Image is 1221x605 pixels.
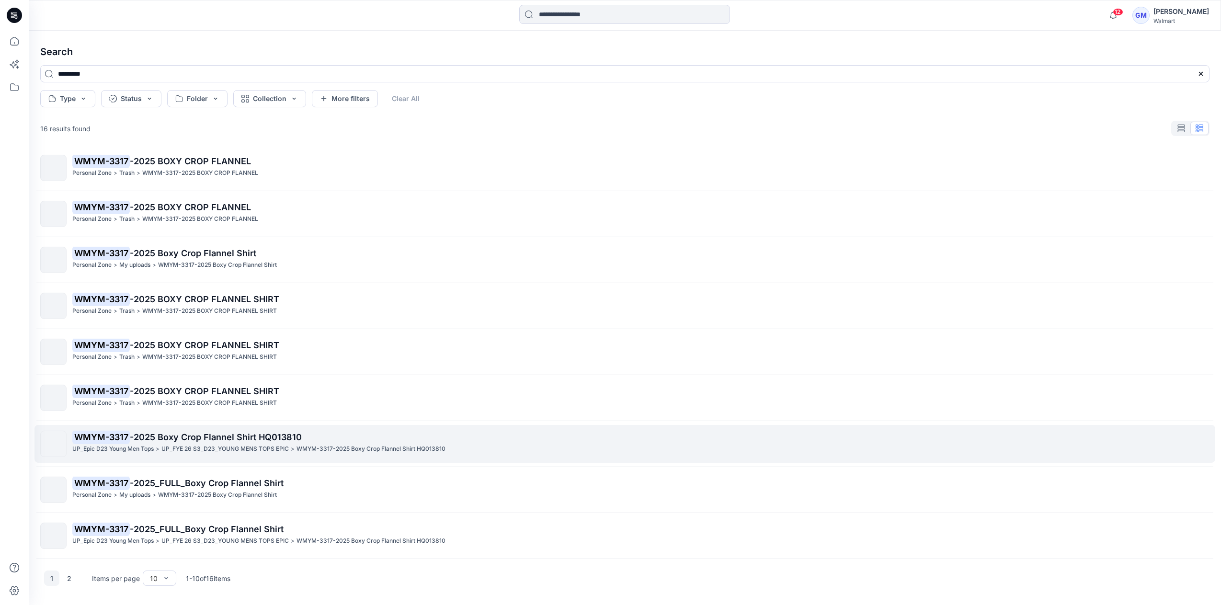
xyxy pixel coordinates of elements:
[130,386,279,396] span: -2025 BOXY CROP FLANNEL SHIRT
[130,478,284,488] span: -2025_FULL_Boxy Crop Flannel Shirt
[137,398,140,408] p: >
[72,168,112,178] p: Personal Zone
[34,425,1215,463] a: WMYM-3317-2025 Boxy Crop Flannel Shirt HQ013810UP_Epic D23 Young Men Tops>UP_FYE 26 S3_D23_YOUNG ...
[137,214,140,224] p: >
[34,471,1215,509] a: WMYM-3317-2025_FULL_Boxy Crop Flannel ShirtPersonal Zone>My uploads>WMYM-3317-2025 Boxy Crop Flan...
[1132,7,1150,24] div: GM
[72,214,112,224] p: Personal Zone
[156,444,160,454] p: >
[34,241,1215,279] a: WMYM-3317-2025 Boxy Crop Flannel ShirtPersonal Zone>My uploads>WMYM-3317-2025 Boxy Crop Flannel S...
[156,536,160,546] p: >
[72,490,112,500] p: Personal Zone
[142,168,258,178] p: WMYM-3317-2025 BOXY CROP FLANNEL
[297,536,445,546] p: WMYM-3317-2025 Boxy Crop Flannel Shirt HQ013810
[130,432,302,442] span: -2025 Boxy Crop Flannel Shirt HQ013810
[44,571,59,586] button: 1
[114,260,117,270] p: >
[72,522,130,536] mark: WMYM-3317
[167,90,228,107] button: Folder
[72,444,154,454] p: UP_Epic D23 Young Men Tops
[72,430,130,444] mark: WMYM-3317
[72,154,130,168] mark: WMYM-3317
[291,444,295,454] p: >
[72,384,130,398] mark: WMYM-3317
[130,156,251,166] span: -2025 BOXY CROP FLANNEL
[72,338,130,352] mark: WMYM-3317
[119,398,135,408] p: Trash
[1153,6,1209,17] div: [PERSON_NAME]
[291,536,295,546] p: >
[152,260,156,270] p: >
[233,90,306,107] button: Collection
[114,490,117,500] p: >
[1153,17,1209,24] div: Walmart
[137,352,140,362] p: >
[101,90,161,107] button: Status
[297,444,445,454] p: WMYM-3317-2025 Boxy Crop Flannel Shirt HQ013810
[72,260,112,270] p: Personal Zone
[137,306,140,316] p: >
[114,398,117,408] p: >
[72,200,130,214] mark: WMYM-3317
[130,202,251,212] span: -2025 BOXY CROP FLANNEL
[40,90,95,107] button: Type
[1113,8,1123,16] span: 12
[312,90,378,107] button: More filters
[72,352,112,362] p: Personal Zone
[114,214,117,224] p: >
[119,490,150,500] p: My uploads
[130,524,284,534] span: -2025_FULL_Boxy Crop Flannel Shirt
[161,444,289,454] p: UP_FYE 26 S3_D23_YOUNG MENS TOPS EPIC
[130,340,279,350] span: -2025 BOXY CROP FLANNEL SHIRT
[33,38,1217,65] h4: Search
[72,246,130,260] mark: WMYM-3317
[186,573,230,583] p: 1 - 10 of 16 items
[158,260,277,270] p: WMYM-3317-2025 Boxy Crop Flannel Shirt
[142,214,258,224] p: WMYM-3317-2025 BOXY CROP FLANNEL
[114,168,117,178] p: >
[137,168,140,178] p: >
[72,306,112,316] p: Personal Zone
[142,398,277,408] p: WMYM-3317-2025 BOXY CROP FLANNEL SHIRT
[130,294,279,304] span: -2025 BOXY CROP FLANNEL SHIRT
[34,195,1215,233] a: WMYM-3317-2025 BOXY CROP FLANNELPersonal Zone>Trash>WMYM-3317-2025 BOXY CROP FLANNEL
[119,168,135,178] p: Trash
[34,379,1215,417] a: WMYM-3317-2025 BOXY CROP FLANNEL SHIRTPersonal Zone>Trash>WMYM-3317-2025 BOXY CROP FLANNEL SHIRT
[150,573,158,583] div: 10
[130,248,256,258] span: -2025 Boxy Crop Flannel Shirt
[72,398,112,408] p: Personal Zone
[152,490,156,500] p: >
[142,352,277,362] p: WMYM-3317-2025 BOXY CROP FLANNEL SHIRT
[72,476,130,490] mark: WMYM-3317
[92,573,140,583] p: Items per page
[61,571,77,586] button: 2
[72,536,154,546] p: UP_Epic D23 Young Men Tops
[34,517,1215,555] a: WMYM-3317-2025_FULL_Boxy Crop Flannel ShirtUP_Epic D23 Young Men Tops>UP_FYE 26 S3_D23_YOUNG MENS...
[119,214,135,224] p: Trash
[142,306,277,316] p: WMYM-3317-2025 BOXY CROP FLANNEL SHIRT
[72,292,130,306] mark: WMYM-3317
[114,306,117,316] p: >
[34,333,1215,371] a: WMYM-3317-2025 BOXY CROP FLANNEL SHIRTPersonal Zone>Trash>WMYM-3317-2025 BOXY CROP FLANNEL SHIRT
[34,149,1215,187] a: WMYM-3317-2025 BOXY CROP FLANNELPersonal Zone>Trash>WMYM-3317-2025 BOXY CROP FLANNEL
[161,536,289,546] p: UP_FYE 26 S3_D23_YOUNG MENS TOPS EPIC
[119,352,135,362] p: Trash
[119,260,150,270] p: My uploads
[40,124,91,134] p: 16 results found
[158,490,277,500] p: WMYM-3317-2025 Boxy Crop Flannel Shirt
[119,306,135,316] p: Trash
[114,352,117,362] p: >
[34,287,1215,325] a: WMYM-3317-2025 BOXY CROP FLANNEL SHIRTPersonal Zone>Trash>WMYM-3317-2025 BOXY CROP FLANNEL SHIRT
